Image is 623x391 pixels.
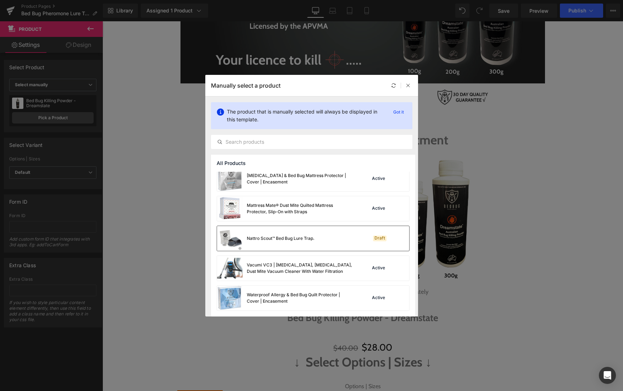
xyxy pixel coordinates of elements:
[599,367,616,384] div: Open Intercom Messenger
[371,265,386,271] div: Active
[231,323,256,331] span: $40.00
[247,202,353,215] div: Mattress Mate® Dust Mite Quilted Mattress Protector, Slip-On with Straps
[247,262,353,275] div: Vacumi VC3 | [MEDICAL_DATA], [MEDICAL_DATA], Dust Mite Vacuum Cleaner With Water Filtration
[211,82,280,89] p: Manually select a product
[185,291,336,302] a: Bed Bug Killing Powder - Dreamstate
[227,108,385,123] p: The product that is manually selected will always be displayed in this template.
[217,256,243,281] img: product-img
[217,286,243,310] img: product-img
[390,108,407,116] p: Got it
[371,295,386,301] div: Active
[371,176,386,182] div: Active
[247,292,353,304] div: Waterproof Allergy & Bed Bug Quilt Protector | Cover | Encasement
[217,226,243,251] img: product-img
[211,155,415,172] div: All Products
[247,172,353,185] div: [MEDICAL_DATA] & Bed Bug Mattress Protector | Cover | Encasement
[247,235,315,242] div: Nattro Scout™ Bed Bug Lure Trap.
[211,138,412,146] input: Search products
[4,334,517,349] h1: ↓ Select Options | Sizes ↓
[373,236,386,241] div: Draft
[217,196,243,221] img: product-img
[217,166,243,191] img: product-img
[48,362,473,370] label: Options | Sizes
[371,206,386,211] div: Active
[259,319,290,333] span: $28.00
